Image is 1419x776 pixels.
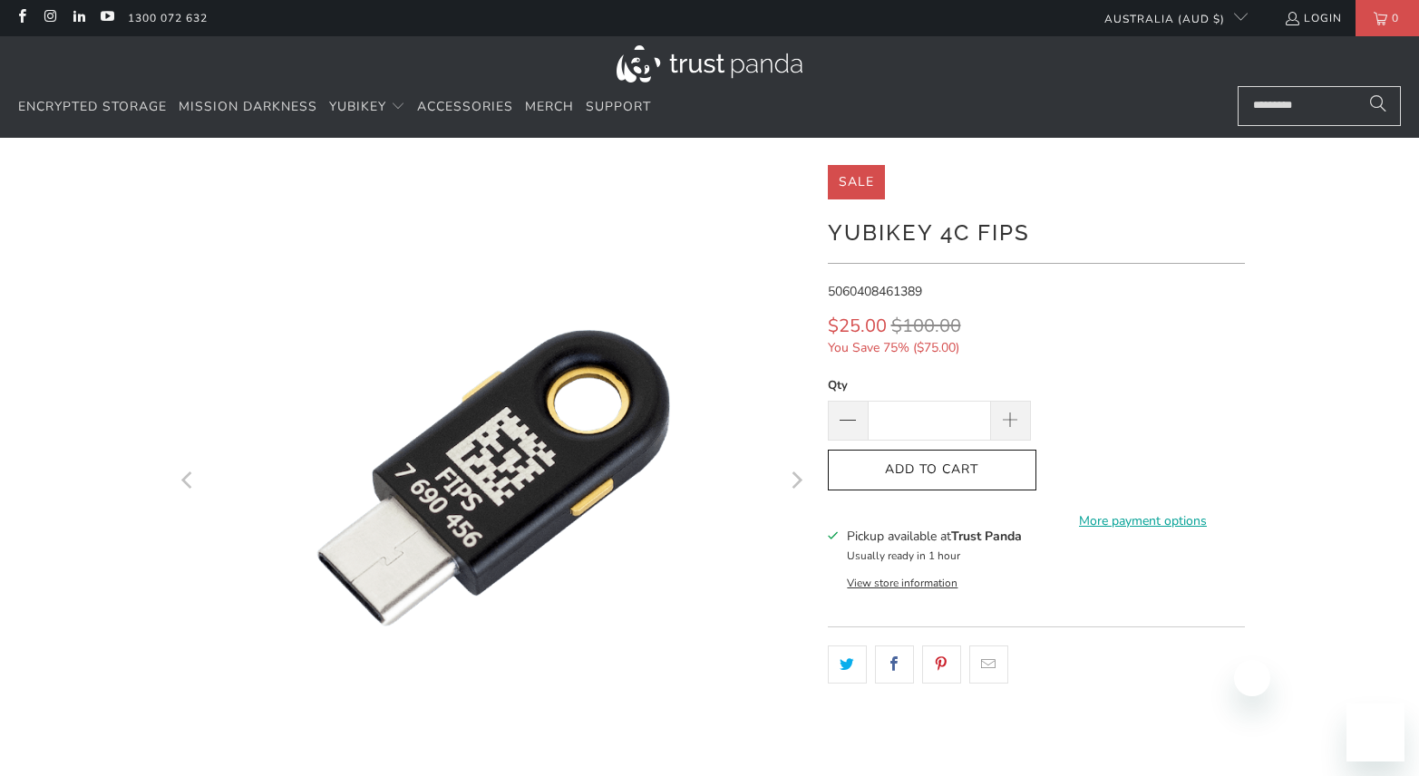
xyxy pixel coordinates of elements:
span: Sale [839,173,874,190]
a: Email this to a friend [969,645,1008,684]
span: Add to Cart [847,462,1017,478]
a: Encrypted Storage [18,86,167,129]
input: Search... [1238,86,1401,126]
iframe: Reviews Widget [828,715,1245,775]
a: Trust Panda Australia on Facebook [14,11,29,25]
a: Accessories [417,86,513,129]
a: Trust Panda Australia on YouTube [99,11,114,25]
h3: Pickup available at [847,527,1022,546]
small: Usually ready in 1 hour [847,548,960,563]
span: 5060408461389 [828,283,922,300]
button: Search [1356,86,1401,126]
img: Trust Panda Australia [617,45,802,82]
nav: Translation missing: en.navigation.header.main_nav [18,86,651,129]
iframe: Close message [1234,660,1270,696]
a: Mission Darkness [179,86,317,129]
span: Support [586,98,651,115]
a: More payment options [1042,511,1245,531]
span: You Save 75% ( ) [828,338,1097,358]
a: Support [586,86,651,129]
button: Add to Cart [828,450,1036,490]
span: Merch [525,98,574,115]
a: Trust Panda Australia on LinkedIn [71,11,86,25]
a: Share this on Twitter [828,645,867,684]
a: Trust Panda Australia on Instagram [42,11,57,25]
span: YubiKey [329,98,386,115]
iframe: Button to launch messaging window [1346,703,1404,761]
b: Trust Panda [951,528,1022,545]
label: Qty [828,375,1031,395]
a: Login [1284,8,1342,28]
button: View store information [847,576,957,590]
span: Mission Darkness [179,98,317,115]
span: Accessories [417,98,513,115]
h1: YubiKey 4C FIPS [828,213,1245,249]
a: Merch [525,86,574,129]
span: $75.00 [917,339,956,356]
span: $100.00 [891,314,961,338]
a: Share this on Facebook [875,645,914,684]
span: Encrypted Storage [18,98,167,115]
summary: YubiKey [329,86,405,129]
span: $25.00 [828,314,887,338]
a: 1300 072 632 [128,8,208,28]
a: Share this on Pinterest [922,645,961,684]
